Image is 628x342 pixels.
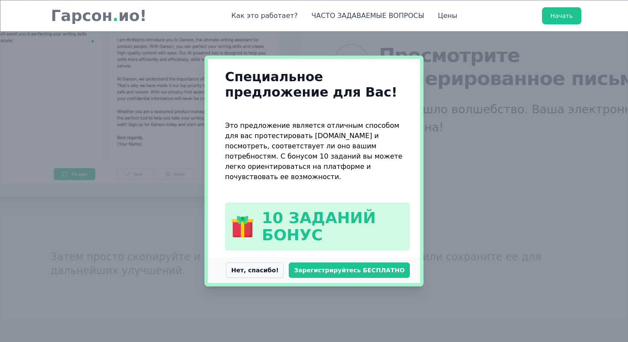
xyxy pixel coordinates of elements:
[289,262,410,278] a: Зарегистрируйтесь БЕСПЛАТНО
[225,100,410,203] div: Это предложение является отличным способом для вас протестировать [DOMAIN_NAME] и посмотреть, соо...
[231,11,298,21] a: Как это работает?
[225,69,410,100] h1: Специальное предложение для Вас!
[226,262,284,278] button: Нет, спасибо!
[47,7,147,24] a: Гарсон.ио!
[438,11,457,21] a: Цены
[542,7,581,24] a: Начать
[311,11,424,21] a: ЧАСТО ЗАДАВАЕМЫЕ ВОПРОСЫ
[253,209,403,244] span: 10 ЗАДАНИЙ БОНУС
[47,7,147,24] p: Гарсон ио!
[113,7,118,24] span: .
